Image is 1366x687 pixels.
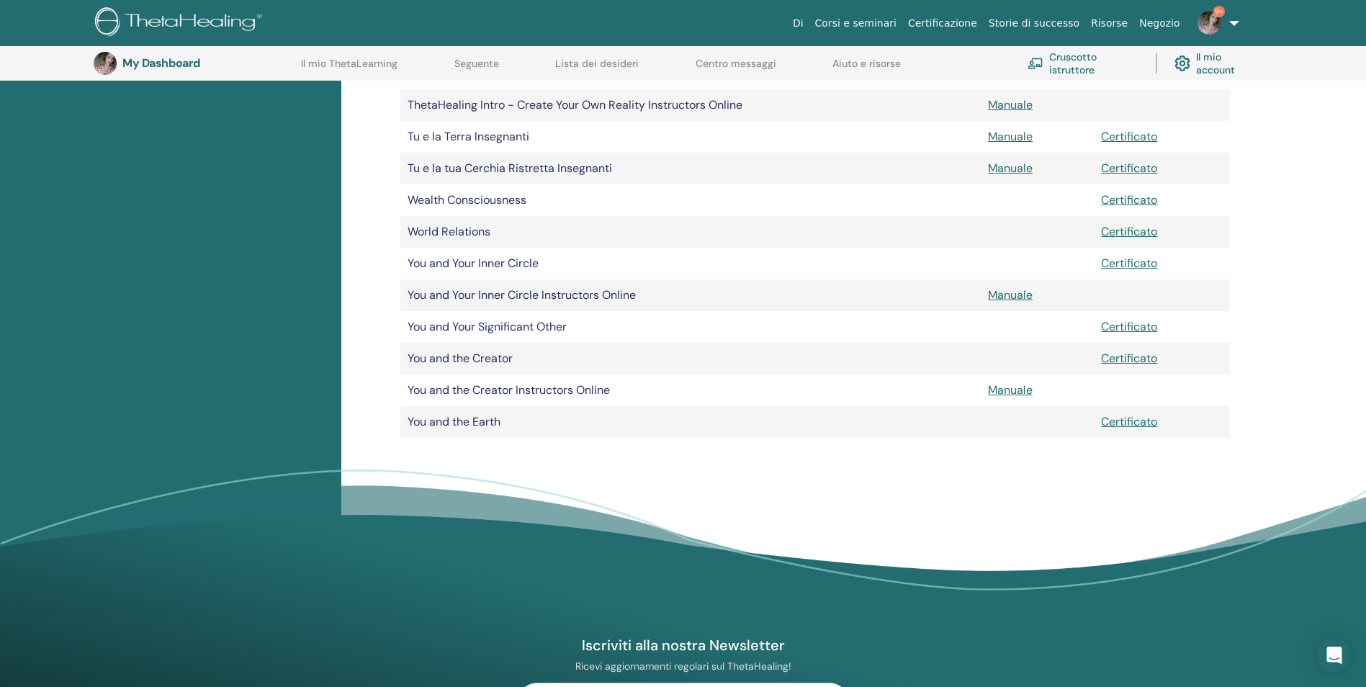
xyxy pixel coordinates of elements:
[787,10,809,37] a: Di
[517,660,850,673] p: Ricevi aggiornamenti regolari sul ThetaHealing!
[400,121,981,153] td: Tu e la Terra Insegnanti
[1101,224,1157,239] a: Certificato
[1198,12,1221,35] img: default.jpg
[832,58,901,81] a: Aiuto e risorse
[400,248,981,279] td: You and Your Inner Circle
[517,636,850,655] h4: Iscriviti alla nostra Newsletter
[988,129,1033,144] a: Manuale
[95,7,267,40] img: logo.png
[555,58,639,81] a: Lista dei desideri
[1101,351,1157,366] a: Certificato
[988,382,1033,398] a: Manuale
[301,58,397,81] a: Il mio ThetaLearning
[1133,10,1185,37] a: Negozio
[400,374,981,406] td: You and the Creator Instructors Online
[1085,10,1133,37] a: Risorse
[94,52,117,75] img: default.jpg
[809,10,902,37] a: Corsi e seminari
[902,10,983,37] a: Certificazione
[1101,192,1157,207] a: Certificato
[696,58,776,81] a: Centro messaggi
[1101,129,1157,144] a: Certificato
[1317,638,1352,673] div: Open Intercom Messenger
[400,216,981,248] td: World Relations
[1028,58,1043,70] img: chalkboard-teacher.svg
[400,153,981,184] td: Tu e la tua Cerchia Ristretta Insegnanti
[1213,6,1225,17] span: 9+
[400,184,981,216] td: Wealth Consciousness
[1101,319,1157,334] a: Certificato
[122,56,266,70] h3: My Dashboard
[400,311,981,343] td: You and Your Significant Other
[1174,52,1190,75] img: cog.svg
[400,406,981,438] td: You and the Earth
[1101,161,1157,176] a: Certificato
[983,10,1085,37] a: Storie di successo
[988,97,1033,112] a: Manuale
[1101,414,1157,429] a: Certificato
[1101,256,1157,271] a: Certificato
[988,161,1033,176] a: Manuale
[400,343,981,374] td: You and the Creator
[400,279,981,311] td: You and Your Inner Circle Instructors Online
[454,58,499,81] a: Seguente
[1174,48,1258,79] a: Il mio account
[400,89,981,121] td: ThetaHealing Intro - Create Your Own Reality Instructors Online
[988,287,1033,302] a: Manuale
[1028,48,1138,79] a: Cruscotto istruttore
